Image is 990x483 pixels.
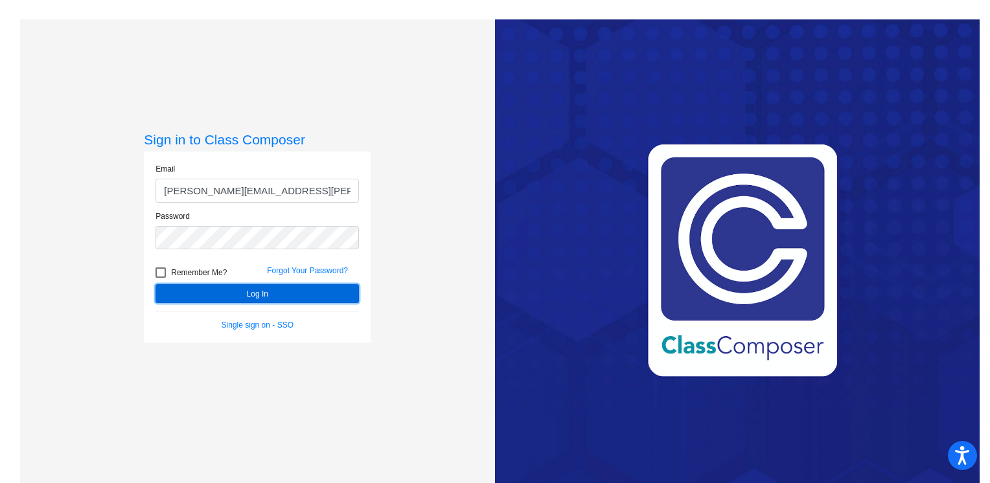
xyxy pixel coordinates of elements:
a: Forgot Your Password? [267,266,348,275]
span: Remember Me? [171,265,227,280]
label: Password [155,210,190,222]
label: Email [155,163,175,175]
h3: Sign in to Class Composer [144,131,371,148]
a: Single sign on - SSO [222,320,294,330]
button: Log In [155,284,359,303]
